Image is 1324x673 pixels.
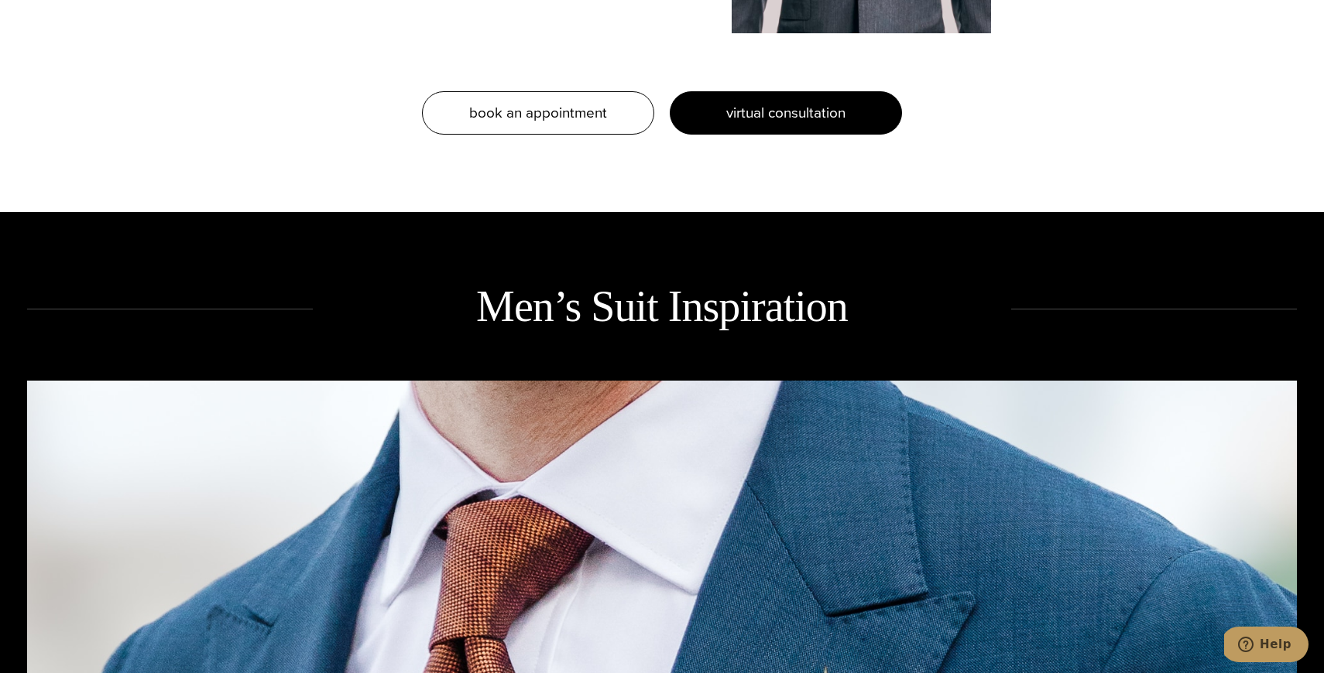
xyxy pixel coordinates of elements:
span: virtual consultation [726,101,846,124]
a: virtual consultation [670,91,902,135]
h2: Men’s Suit Inspiration [313,278,1011,334]
iframe: Opens a widget where you can chat to one of our agents [1224,627,1309,665]
span: book an appointment [469,101,607,124]
a: book an appointment [422,91,654,135]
